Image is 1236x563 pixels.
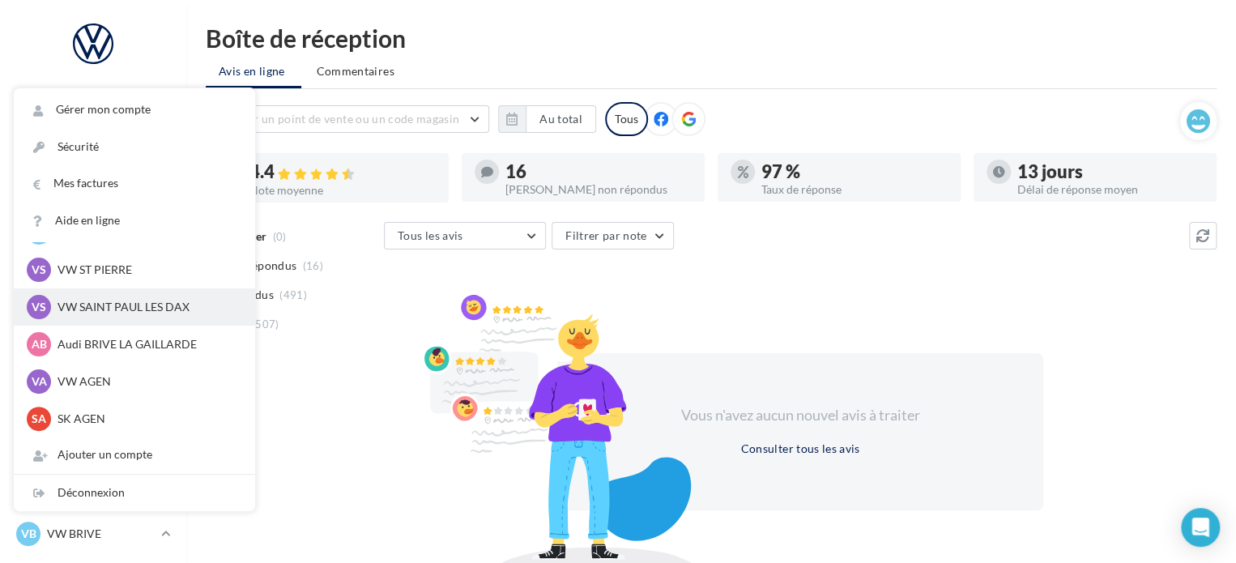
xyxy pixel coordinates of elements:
p: VW SAINT PAUL LES DAX [58,299,236,315]
a: Gérer mon compte [14,92,255,128]
a: Aide en ligne [14,203,255,239]
p: VW AGEN [58,373,236,390]
button: Notifications 1 [10,81,170,115]
a: Médiathèque [10,324,177,358]
a: ASSETS PERSONNALISABLES [10,404,177,452]
span: (16) [303,259,323,272]
button: Au total [526,105,596,133]
span: VB [21,526,36,542]
div: 13 jours [1017,163,1204,181]
div: Note moyenne [249,185,436,196]
p: Audi BRIVE LA GAILLARDE [58,336,236,352]
p: VW ST PIERRE [58,262,236,278]
div: [PERSON_NAME] non répondus [505,184,692,195]
div: 16 [505,163,692,181]
span: Commentaires [317,63,394,79]
a: Boîte de réception [10,161,177,196]
div: Taux de réponse [761,184,948,195]
a: Contacts [10,284,177,318]
span: VA [32,373,47,390]
p: VW BRIVE [47,526,155,542]
a: Mes factures [14,165,255,202]
p: SK AGEN [58,411,236,427]
a: Opérations [10,122,177,156]
div: Déconnexion [14,475,255,511]
a: Sécurité [14,129,255,165]
button: Au total [498,105,596,133]
div: Vous n'avez aucun nouvel avis à traiter [661,405,940,426]
a: VB VW BRIVE [13,518,173,549]
div: Délai de réponse moyen [1017,184,1204,195]
span: Tous les avis [398,228,463,242]
span: VS [32,299,46,315]
div: 97 % [761,163,948,181]
div: 4.4 [249,163,436,181]
span: AB [32,336,47,352]
div: Open Intercom Messenger [1181,508,1220,547]
div: Boîte de réception [206,26,1217,50]
span: (507) [252,318,279,331]
a: Calendrier [10,365,177,399]
span: (491) [279,288,307,301]
span: Non répondus [221,258,296,274]
a: Visibilité en ligne [10,203,177,237]
span: SA [32,411,46,427]
span: VS [32,262,46,278]
div: Tous [605,102,648,136]
button: Tous les avis [384,222,546,250]
a: Campagnes [10,244,177,278]
button: Choisir un point de vente ou un code magasin [206,105,489,133]
button: Filtrer par note [552,222,674,250]
button: Consulter tous les avis [734,439,866,459]
div: Ajouter un compte [14,437,255,473]
span: Choisir un point de vente ou un code magasin [219,112,459,126]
